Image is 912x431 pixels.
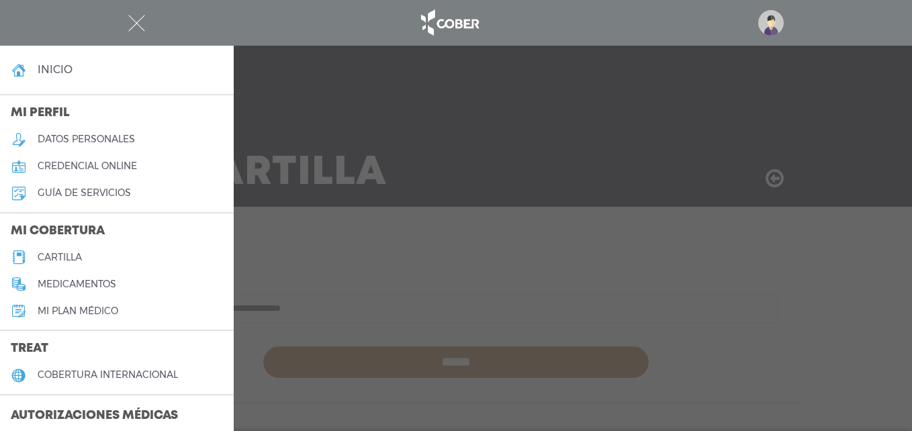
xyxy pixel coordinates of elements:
[38,187,131,199] h5: guía de servicios
[38,369,178,381] h5: cobertura internacional
[414,7,484,39] img: logo_cober_home-white.png
[38,305,118,317] h5: Mi plan médico
[758,10,784,36] img: profile-placeholder.svg
[128,15,145,32] img: Cober_menu-close-white.svg
[38,252,82,263] h5: cartilla
[38,63,73,76] h4: inicio
[38,160,137,172] h5: credencial online
[38,279,116,290] h5: medicamentos
[38,134,135,145] h5: datos personales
